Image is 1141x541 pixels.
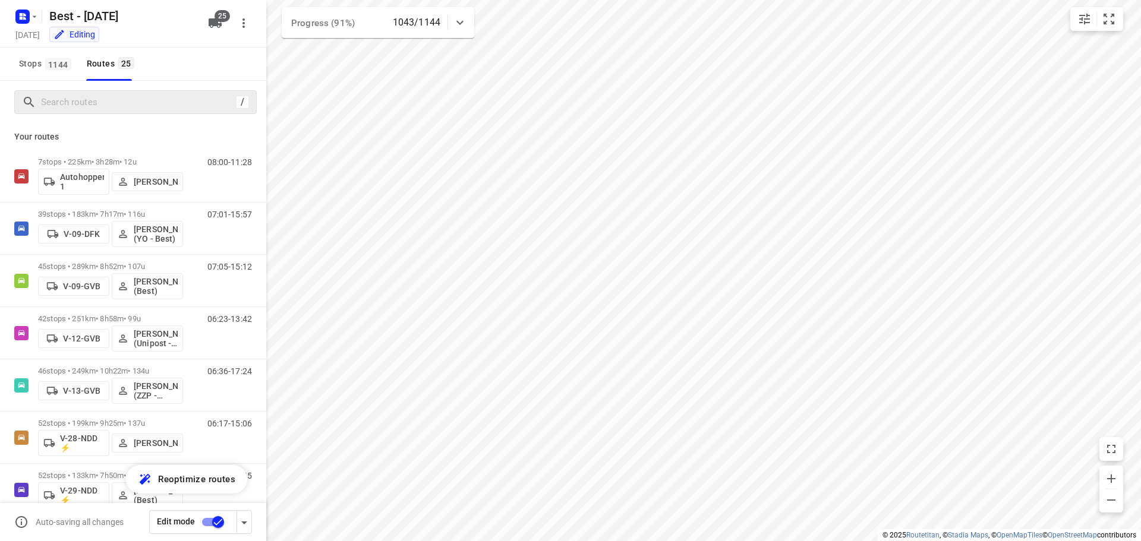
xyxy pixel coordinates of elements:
[1048,531,1097,539] a: OpenStreetMap
[38,381,109,400] button: V-13-GVB
[126,465,247,493] button: Reoptimize routes
[134,486,178,505] p: [PERSON_NAME] (Best)
[38,210,183,219] p: 39 stops • 183km • 7h17m • 116u
[134,381,178,400] p: [PERSON_NAME] (ZZP - Best)
[64,229,100,239] p: V-09-DFK
[38,314,183,323] p: 42 stops • 251km • 8h58m • 99u
[203,11,227,35] button: 25
[38,419,183,428] p: 52 stops • 199km • 9h25m • 137u
[207,314,252,324] p: 06:23-13:42
[1097,7,1121,31] button: Fit zoom
[393,15,440,30] p: 1043/1144
[207,210,252,219] p: 07:01-15:57
[38,224,109,243] button: V-09-DFK
[45,58,71,70] span: 1144
[134,177,178,186] p: [PERSON_NAME]
[134,438,178,448] p: [PERSON_NAME]
[53,29,95,40] div: You are currently in edit mode.
[112,221,183,247] button: [PERSON_NAME] (YO - Best)
[38,471,183,480] p: 52 stops • 133km • 7h50m • 117u
[38,169,109,195] button: Autohopper 1
[157,517,195,526] span: Edit mode
[237,514,251,529] div: Driver app settings
[997,531,1042,539] a: OpenMapTiles
[112,273,183,299] button: [PERSON_NAME] (Best)
[906,531,940,539] a: Routetitan
[87,56,138,71] div: Routes
[19,56,75,71] span: Stops
[112,482,183,508] button: [PERSON_NAME] (Best)
[112,325,183,352] button: [PERSON_NAME] (Unipost - Best - ZZP)
[11,28,45,42] h5: Project date
[38,262,183,271] p: 45 stops • 289km • 8h52m • 107u
[112,378,183,404] button: [PERSON_NAME] (ZZP - Best)
[38,366,183,375] p: 46 stops • 249km • 10h22m • 134u
[41,93,236,112] input: Search routes
[215,10,230,22] span: 25
[236,96,249,109] div: /
[38,482,109,508] button: V-29-NDD ⚡
[63,281,100,291] p: V-09-GVB
[60,172,104,191] p: Autohopper 1
[63,386,100,396] p: V-13-GVB
[158,472,235,487] span: Reoptimize routes
[112,434,183,453] button: [PERSON_NAME]
[38,157,183,166] p: 7 stops • 225km • 3h28m • 12u
[36,517,124,527] p: Auto-saving all changes
[207,366,252,376] p: 06:36-17:24
[60,486,104,505] p: V-29-NDD ⚡
[134,329,178,348] p: [PERSON_NAME] (Unipost - Best - ZZP)
[38,430,109,456] button: V-28-NDD ⚡
[63,334,100,343] p: V-12-GVB
[207,419,252,428] p: 06:17-15:06
[112,172,183,191] button: [PERSON_NAME]
[291,18,355,29] span: Progress (91%)
[207,262,252,271] p: 07:05-15:12
[118,57,134,69] span: 25
[882,531,1136,539] li: © 2025 , © , © © contributors
[38,277,109,296] button: V-09-GVB
[207,157,252,167] p: 08:00-11:28
[232,11,256,35] button: More
[38,329,109,348] button: V-12-GVB
[948,531,988,539] a: Stadia Maps
[1073,7,1096,31] button: Map settings
[60,434,104,453] p: V-28-NDD ⚡
[134,224,178,243] p: [PERSON_NAME] (YO - Best)
[45,7,198,26] h5: Rename
[282,7,474,38] div: Progress (91%)1043/1144
[14,131,252,143] p: Your routes
[134,277,178,296] p: [PERSON_NAME] (Best)
[1070,7,1123,31] div: small contained button group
